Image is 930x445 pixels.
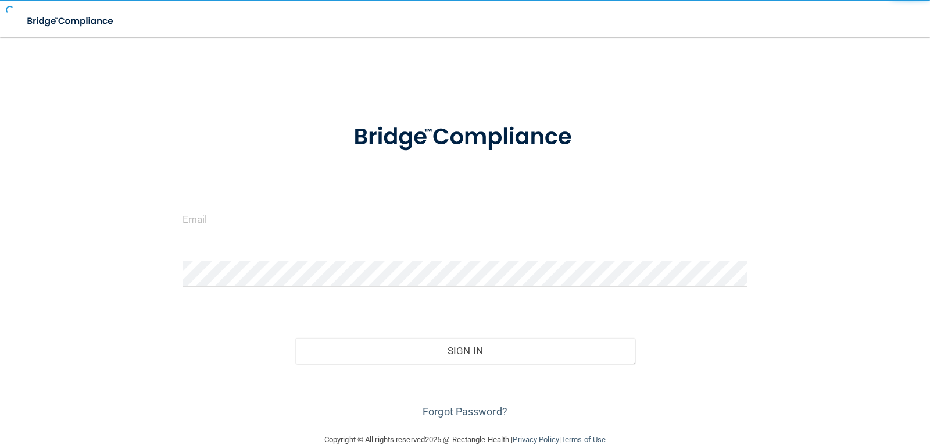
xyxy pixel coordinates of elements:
a: Privacy Policy [513,435,559,444]
input: Email [183,206,748,232]
a: Forgot Password? [423,405,507,418]
img: bridge_compliance_login_screen.278c3ca4.svg [17,9,124,33]
img: bridge_compliance_login_screen.278c3ca4.svg [330,107,600,168]
button: Sign In [295,338,635,364]
a: Terms of Use [561,435,606,444]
